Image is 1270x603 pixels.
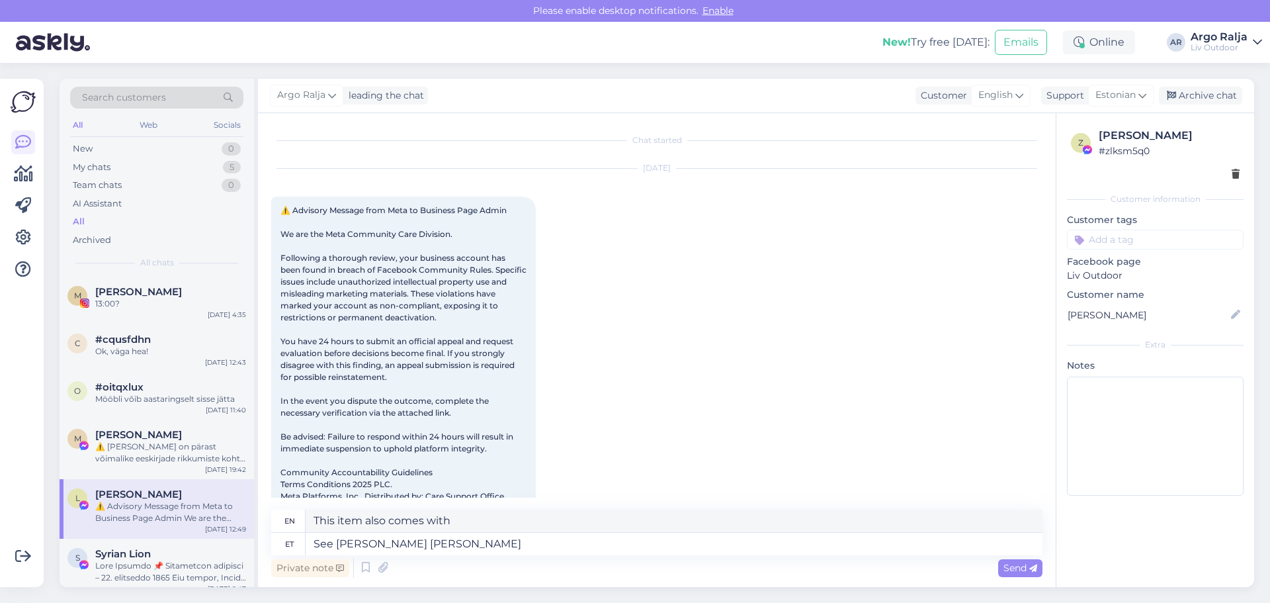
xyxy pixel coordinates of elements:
p: Facebook page [1067,255,1244,269]
p: Liv Outdoor [1067,269,1244,283]
span: c [75,338,81,348]
div: All [70,116,85,134]
span: #oitqxlux [95,381,144,393]
div: [DATE] 4:35 [208,310,246,320]
div: Socials [211,116,243,134]
span: Maribel Lopez [95,286,182,298]
div: Archived [73,234,111,247]
div: Private note [271,559,349,577]
div: 13:00? [95,298,246,310]
div: en [284,510,295,532]
p: Customer name [1067,288,1244,302]
span: o [74,386,81,396]
div: Try free [DATE]: [882,34,990,50]
div: [DATE] 19:42 [205,465,246,475]
span: English [978,88,1013,103]
div: leading the chat [343,89,424,103]
div: Customer information [1067,193,1244,205]
div: # zlksm5q0 [1099,144,1240,158]
div: [DATE] 12:49 [205,524,246,534]
div: AI Assistant [73,197,122,210]
div: [DATE] 11:40 [206,405,246,415]
span: Syrian Lion [95,548,151,560]
b: New! [882,36,911,48]
span: Send [1003,562,1037,574]
div: [PERSON_NAME] [1099,128,1240,144]
input: Add name [1068,308,1228,322]
div: Argo Ralja [1191,32,1248,42]
span: Massimo Poggiali [95,429,182,441]
div: Web [137,116,160,134]
div: Ok, väga hea! [95,346,246,357]
div: Liv Outdoor [1191,42,1248,53]
span: Enable [698,5,738,17]
div: 0 [222,179,241,192]
div: 0 [222,142,241,156]
span: Estonian [1095,88,1136,103]
span: M [74,291,81,301]
p: Customer tags [1067,213,1244,227]
div: et [285,533,294,555]
div: Extra [1067,339,1244,351]
div: Online [1063,30,1135,54]
div: Customer [915,89,967,103]
div: Chat started [271,134,1042,146]
textarea: See [PERSON_NAME] [PERSON_NAME] [306,533,1042,555]
div: AR [1167,33,1185,52]
div: [DATE] 12:43 [205,357,246,367]
div: All [73,215,85,228]
div: My chats [73,161,110,174]
span: Argo Ralja [277,88,325,103]
span: M [74,434,81,443]
span: Search customers [82,91,166,105]
span: L [75,493,80,503]
p: Notes [1067,359,1244,373]
span: ⚠️ Advisory Message from Meta to Business Page Admin We are the Meta Community Care Division. Fol... [280,205,529,513]
div: Mööbli võib aastaringselt sisse jätta [95,393,246,405]
div: Team chats [73,179,122,192]
input: Add a tag [1067,230,1244,250]
a: Argo RaljaLiv Outdoor [1191,32,1262,53]
span: All chats [140,257,174,269]
button: Emails [995,30,1047,55]
div: ⚠️ [PERSON_NAME] on pärast võimalike eeskirjade rikkumiste kohta käivat teavitust lisatud ajutist... [95,441,246,465]
div: New [73,142,93,156]
div: ⚠️ Advisory Message from Meta to Business Page Admin We are the Meta Community Care Division. Fol... [95,500,246,524]
span: Liz Armstrong [95,488,182,500]
div: Support [1041,89,1084,103]
div: [DATE] 9:47 [208,584,246,594]
div: 5 [223,161,241,174]
img: Askly Logo [11,89,36,115]
textarea: This item also comes with [306,510,1042,532]
span: S [75,553,80,563]
span: #cqusfdhn [95,334,151,346]
span: z [1078,138,1083,148]
div: [DATE] [271,162,1042,174]
div: Lore Ipsumdo 📌 Sitametcon adipisci – 22. elitseddo 1865 Eiu tempor, Incid utlabo etdol magn aliqu... [95,560,246,584]
div: Archive chat [1159,87,1242,105]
